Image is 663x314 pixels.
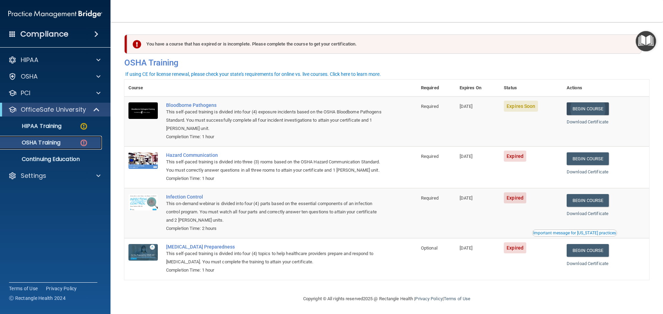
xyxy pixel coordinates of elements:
[124,58,649,68] h4: OSHA Training
[504,151,526,162] span: Expired
[166,200,382,224] div: This on-demand webinar is divided into four (4) parts based on the essential components of an inf...
[124,80,162,97] th: Course
[504,242,526,253] span: Expired
[124,71,382,78] button: If using CE for license renewal, please check your state's requirements for online vs. live cours...
[460,195,473,201] span: [DATE]
[417,80,455,97] th: Required
[166,158,382,174] div: This self-paced training is divided into three (3) rooms based on the OSHA Hazard Communication S...
[8,105,100,114] a: OfficeSafe University
[8,56,100,64] a: HIPAA
[567,119,608,124] a: Download Certificate
[8,89,100,97] a: PCI
[9,295,66,302] span: Ⓒ Rectangle Health 2024
[415,296,442,301] a: Privacy Policy
[421,245,438,251] span: Optional
[133,40,141,49] img: exclamation-circle-solid-danger.72ef9ffc.png
[166,152,382,158] a: Hazard Communication
[455,80,500,97] th: Expires On
[567,152,609,165] a: Begin Course
[567,194,609,207] a: Begin Course
[21,89,30,97] p: PCI
[8,7,102,21] img: PMB logo
[460,154,473,159] span: [DATE]
[567,211,608,216] a: Download Certificate
[567,244,609,257] a: Begin Course
[166,108,382,133] div: This self-paced training is divided into four (4) exposure incidents based on the OSHA Bloodborne...
[79,122,88,131] img: warning-circle.0cc9ac19.png
[21,172,46,180] p: Settings
[532,230,617,236] button: Read this if you are a dental practitioner in the state of CA
[166,266,382,274] div: Completion Time: 1 hour
[4,123,61,130] p: HIPAA Training
[533,231,616,235] div: Important message for [US_STATE] practices
[636,31,656,51] button: Open Resource Center
[567,102,609,115] a: Begin Course
[79,139,88,147] img: danger-circle.6113f641.png
[4,139,60,146] p: OSHA Training
[46,285,77,292] a: Privacy Policy
[166,250,382,266] div: This self-paced training is divided into four (4) topics to help healthcare providers prepare and...
[21,56,38,64] p: HIPAA
[166,174,382,183] div: Completion Time: 1 hour
[9,285,38,292] a: Terms of Use
[567,261,608,266] a: Download Certificate
[127,34,642,54] div: You have a course that has expired or is incomplete. Please complete the course to get your certi...
[460,245,473,251] span: [DATE]
[4,156,99,163] p: Continuing Education
[21,105,86,114] p: OfficeSafe University
[563,80,649,97] th: Actions
[21,72,38,81] p: OSHA
[261,288,513,310] div: Copyright © All rights reserved 2025 @ Rectangle Health | |
[444,296,470,301] a: Terms of Use
[8,172,100,180] a: Settings
[567,169,608,174] a: Download Certificate
[504,192,526,203] span: Expired
[500,80,563,97] th: Status
[460,104,473,109] span: [DATE]
[125,72,381,77] div: If using CE for license renewal, please check your state's requirements for online vs. live cours...
[166,102,382,108] a: Bloodborne Pathogens
[504,101,538,112] span: Expires Soon
[166,194,382,200] a: Infection Control
[8,72,100,81] a: OSHA
[166,133,382,141] div: Completion Time: 1 hour
[166,224,382,233] div: Completion Time: 2 hours
[421,104,439,109] span: Required
[421,154,439,159] span: Required
[166,244,382,250] a: [MEDICAL_DATA] Preparedness
[20,29,68,39] h4: Compliance
[421,195,439,201] span: Required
